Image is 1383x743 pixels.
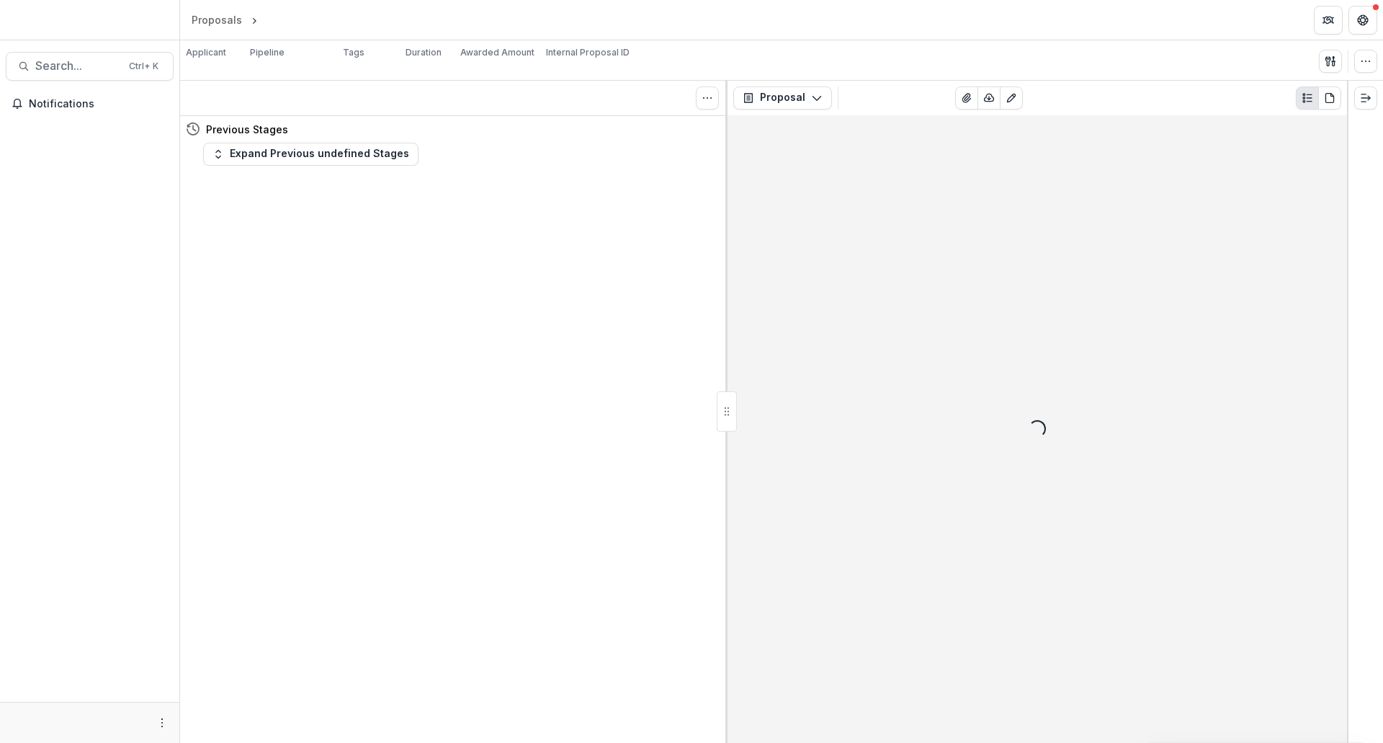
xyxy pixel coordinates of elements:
button: More [153,714,171,731]
p: Applicant [186,46,226,59]
h4: Previous Stages [206,122,288,137]
p: Pipeline [250,46,285,59]
span: Search... [35,59,120,73]
p: Internal Proposal ID [546,46,630,59]
span: Notifications [29,98,168,110]
button: Proposal [733,86,832,110]
nav: breadcrumb [186,9,322,30]
div: Ctrl + K [126,58,161,74]
button: Get Help [1348,6,1377,35]
button: PDF view [1318,86,1341,110]
p: Awarded Amount [460,46,534,59]
div: Proposals [192,12,242,27]
button: Plaintext view [1296,86,1319,110]
a: Proposals [186,9,248,30]
button: Search... [6,52,174,81]
button: Edit as form [1000,86,1023,110]
p: Tags [343,46,364,59]
p: Duration [406,46,442,59]
button: Expand right [1354,86,1377,110]
button: View Attached Files [955,86,978,110]
button: Toggle View Cancelled Tasks [696,86,719,110]
button: Expand Previous undefined Stages [203,143,419,166]
button: Partners [1314,6,1343,35]
button: Notifications [6,92,174,115]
